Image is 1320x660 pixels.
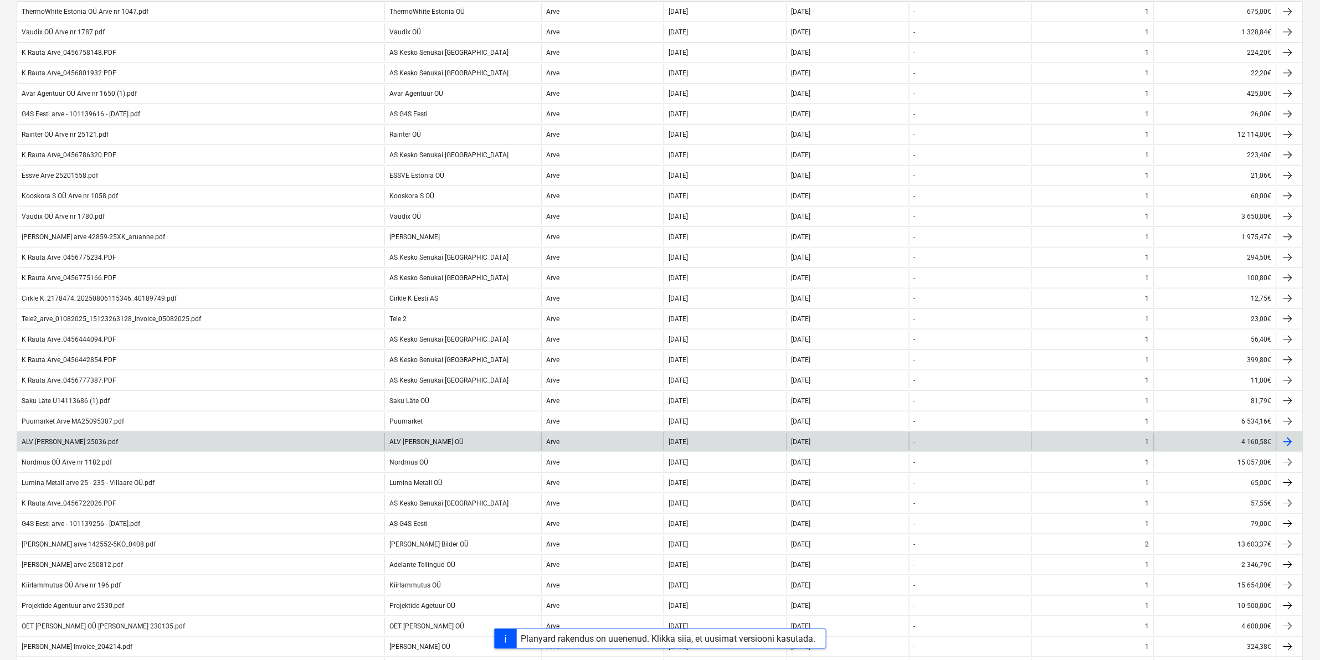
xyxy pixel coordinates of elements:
div: [DATE] [669,110,688,118]
div: G4S Eesti arve - 101139616 - [DATE].pdf [22,110,140,118]
div: 1 975,47€ [1154,228,1276,246]
div: 81,79€ [1154,392,1276,410]
div: [DATE] [792,274,811,282]
div: Arve [546,49,559,56]
div: Kooskora S OÜ [389,192,434,200]
div: ThermoWhite Estonia OÜ [389,8,465,16]
div: [DATE] [669,172,688,179]
div: Cirkle K_2178474_20250806115346_40189749.pdf [22,295,177,302]
div: 22,20€ [1154,64,1276,82]
div: K Rauta Arve_0456442854.PDF [22,356,116,364]
div: Arve [546,602,559,610]
div: [DATE] [792,520,811,528]
div: Kiirlammutus OÜ [389,581,441,589]
div: - [914,213,916,220]
div: - [914,479,916,487]
div: 57,55€ [1154,494,1276,512]
div: 3 650,00€ [1154,208,1276,225]
div: [DATE] [669,397,688,405]
div: - [914,254,916,261]
div: Arve [546,110,559,118]
div: Arve [546,520,559,528]
div: [DATE] [792,110,811,118]
div: 1 [1146,213,1149,220]
div: - [914,561,916,569]
div: 1 [1146,151,1149,159]
div: AS Kesko Senukai [GEOGRAPHIC_DATA] [389,377,509,384]
div: 1 [1146,581,1149,589]
div: [DATE] [792,8,811,16]
div: Puumarket Arve MA25095307.pdf [22,417,124,425]
div: [DATE] [792,581,811,589]
div: Rainter OÜ Arve nr 25121.pdf [22,131,109,138]
div: [DATE] [669,458,688,466]
div: [DATE] [792,131,811,138]
div: Arve [546,561,559,569]
div: Vaudix OÜ Arve nr 1780.pdf [22,213,105,220]
div: - [914,417,916,425]
div: - [914,581,916,589]
div: Arve [546,438,559,446]
div: [DATE] [669,28,688,36]
div: Adelante Tellingud OÜ [389,561,455,569]
div: [DATE] [669,438,688,446]
div: 1 [1146,336,1149,343]
div: Arve [546,622,559,630]
div: [DATE] [669,540,688,548]
div: [DATE] [669,520,688,528]
div: [DATE] [792,356,811,364]
div: 11,00€ [1154,372,1276,389]
div: 13 603,37€ [1154,535,1276,553]
div: - [914,110,916,118]
div: 79,00€ [1154,515,1276,533]
div: G4S Eesti arve - 101139256 - [DATE].pdf [22,520,140,528]
div: [DATE] [792,602,811,610]
div: Puumarket [389,417,423,425]
div: - [914,540,916,548]
div: Arve [546,69,559,77]
div: [DATE] [669,233,688,241]
div: [DATE] [792,397,811,405]
div: 6 534,16€ [1154,412,1276,430]
div: Projektide Agentuur arve 2530.pdf [22,602,124,610]
div: K Rauta Arve_0456444094.PDF [22,336,116,343]
div: AS Kesko Senukai [GEOGRAPHIC_DATA] [389,151,509,159]
div: - [914,274,916,282]
div: - [914,356,916,364]
div: - [914,438,916,446]
div: [DATE] [792,254,811,261]
div: AS Kesko Senukai [GEOGRAPHIC_DATA] [389,274,509,282]
div: Tele 2 [389,315,407,323]
div: - [914,28,916,36]
div: [DATE] [792,622,811,630]
div: [PERSON_NAME] arve 42859-25XK_aruanne.pdf [22,233,165,241]
div: [PERSON_NAME] arve 142552-5KO_0408.pdf [22,540,156,548]
div: ESSVE Estonia OÜ [389,172,444,179]
div: [PERSON_NAME] Bilder OÜ [389,540,469,548]
div: 1 [1146,438,1149,446]
div: [DATE] [792,540,811,548]
div: Arve [546,581,559,589]
div: - [914,8,916,16]
div: Projektide Agetuur OÜ [389,602,455,610]
div: Arve [546,233,559,241]
div: [DATE] [792,479,811,487]
div: AS Kesko Senukai [GEOGRAPHIC_DATA] [389,336,509,343]
div: Arve [546,315,559,323]
div: 1 [1146,377,1149,384]
div: ALV [PERSON_NAME] 25036.pdf [22,438,118,446]
div: Rainter OÜ [389,131,421,138]
div: 4 608,00€ [1154,617,1276,635]
div: 294,50€ [1154,249,1276,266]
div: 21,06€ [1154,167,1276,184]
div: - [914,295,916,302]
div: Vaudix OÜ Arve nr 1787.pdf [22,28,105,36]
div: 1 [1146,69,1149,77]
div: 10 500,00€ [1154,597,1276,615]
div: [DATE] [669,499,688,507]
div: Arve [546,192,559,200]
div: [DATE] [669,377,688,384]
div: [DATE] [792,315,811,323]
div: - [914,397,916,405]
div: 1 [1146,520,1149,528]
